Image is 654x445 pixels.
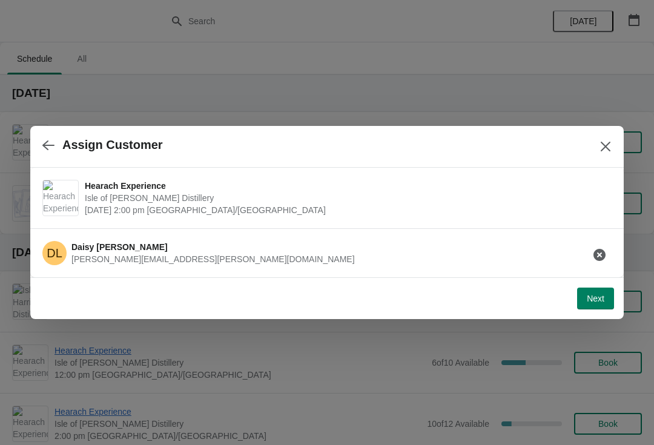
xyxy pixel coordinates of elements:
span: Daisy [PERSON_NAME] [71,242,168,252]
button: Close [595,136,616,157]
span: [PERSON_NAME][EMAIL_ADDRESS][PERSON_NAME][DOMAIN_NAME] [71,254,355,264]
text: DL [47,246,62,260]
span: Isle of [PERSON_NAME] Distillery [85,192,606,204]
img: Hearach Experience | Isle of Harris Distillery | September 22 | 2:00 pm Europe/London [43,180,78,216]
span: Next [587,294,604,303]
button: Next [577,288,614,309]
span: Daisy [42,241,67,265]
span: [DATE] 2:00 pm [GEOGRAPHIC_DATA]/[GEOGRAPHIC_DATA] [85,204,606,216]
h2: Assign Customer [62,138,163,152]
span: Hearach Experience [85,180,606,192]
